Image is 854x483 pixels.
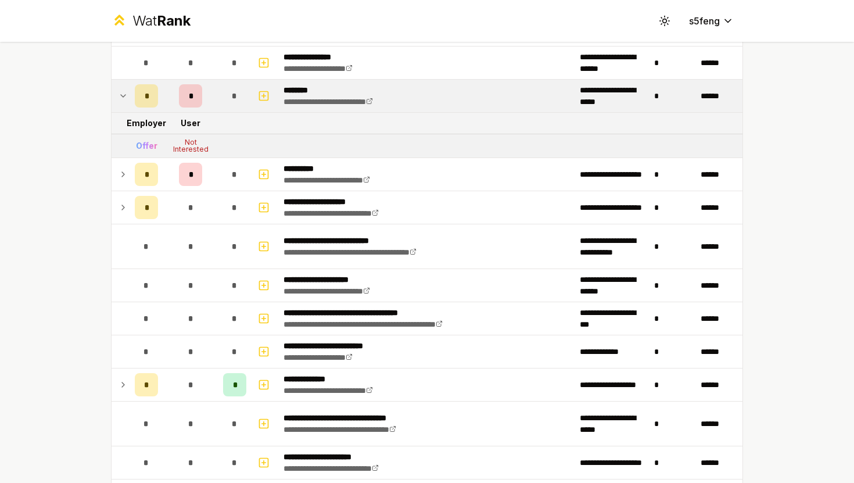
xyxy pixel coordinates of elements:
span: Rank [157,12,191,29]
span: s5feng [689,14,720,28]
div: Not Interested [167,139,214,153]
div: Offer [136,140,157,152]
td: User [163,113,218,134]
td: Employer [130,113,163,134]
a: WatRank [111,12,191,30]
div: Wat [132,12,191,30]
button: s5feng [680,10,743,31]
